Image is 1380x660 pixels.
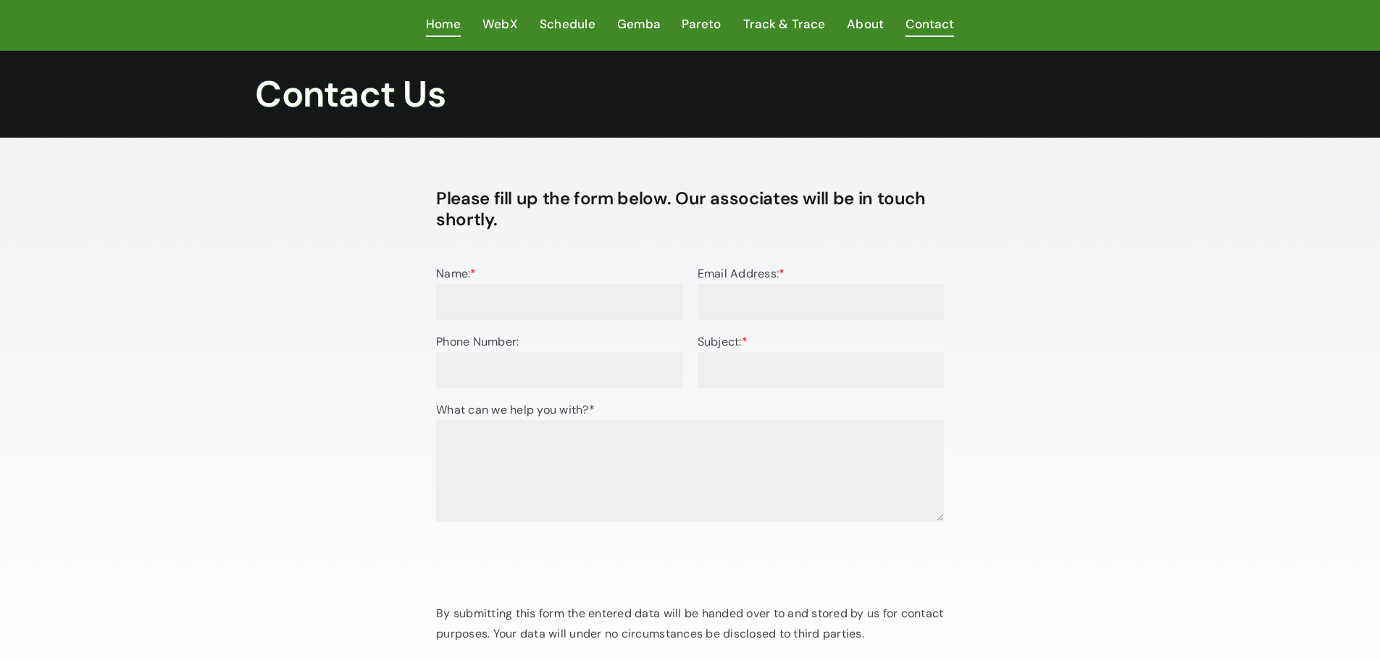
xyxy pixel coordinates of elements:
[482,14,518,36] a: WebX
[682,14,722,35] span: Pareto
[482,14,518,35] span: WebX
[436,402,944,477] label: What can we help you with?*
[436,603,944,643] p: By submitting this form the entered data will be handed over to and stored by us for contact purp...
[847,14,884,36] a: About
[436,536,656,593] iframe: reCAPTCHA
[698,334,944,377] label: Subject:
[436,420,944,522] textarea: What can we help you with?*
[698,284,944,320] input: Email Address:*
[698,352,944,388] input: Subject:*
[906,14,954,35] span: Contact
[682,14,722,36] a: Pareto
[436,266,682,309] label: Name:
[743,14,825,36] a: Track & Trace
[743,14,825,35] span: Track & Trace
[540,14,595,35] span: Schedule
[255,72,1124,116] h1: Contact Us
[847,14,884,35] span: About
[426,14,461,35] span: Home
[617,14,660,36] a: Gemba
[426,14,461,36] a: Home
[698,266,944,309] label: Email Address:
[436,284,682,320] input: Name:*
[436,334,682,377] label: Phone Number:
[906,14,954,36] a: Contact
[436,352,682,388] input: Phone Number:
[617,14,660,35] span: Gemba
[540,14,595,36] a: Schedule
[436,188,944,230] h3: Please fill up the form below. Our associates will be in touch shortly.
